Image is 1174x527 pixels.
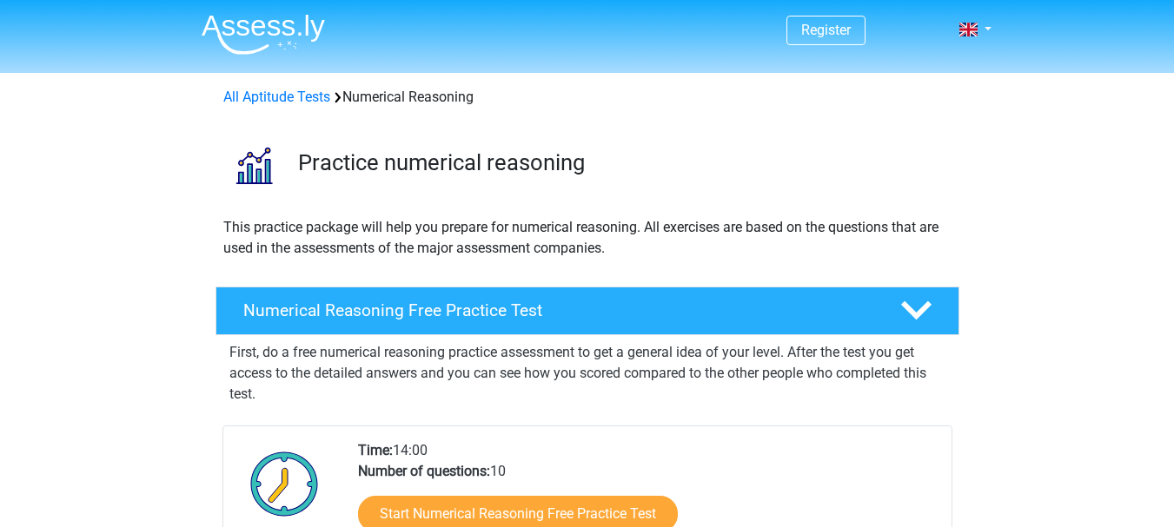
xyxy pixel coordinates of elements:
b: Time: [358,442,393,458]
p: This practice package will help you prepare for numerical reasoning. All exercises are based on t... [223,217,952,259]
h4: Numerical Reasoning Free Practice Test [243,300,872,320]
b: Number of questions: [358,463,490,479]
img: Clock [241,440,328,527]
a: Register [801,22,851,38]
img: numerical reasoning [216,128,290,202]
img: Assessly [202,14,325,55]
p: First, do a free numerical reasoning practice assessment to get a general idea of your level. Aft... [229,342,945,405]
h3: Practice numerical reasoning [298,149,945,176]
div: Numerical Reasoning [216,87,958,108]
a: Numerical Reasoning Free Practice Test [209,287,966,335]
a: All Aptitude Tests [223,89,330,105]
